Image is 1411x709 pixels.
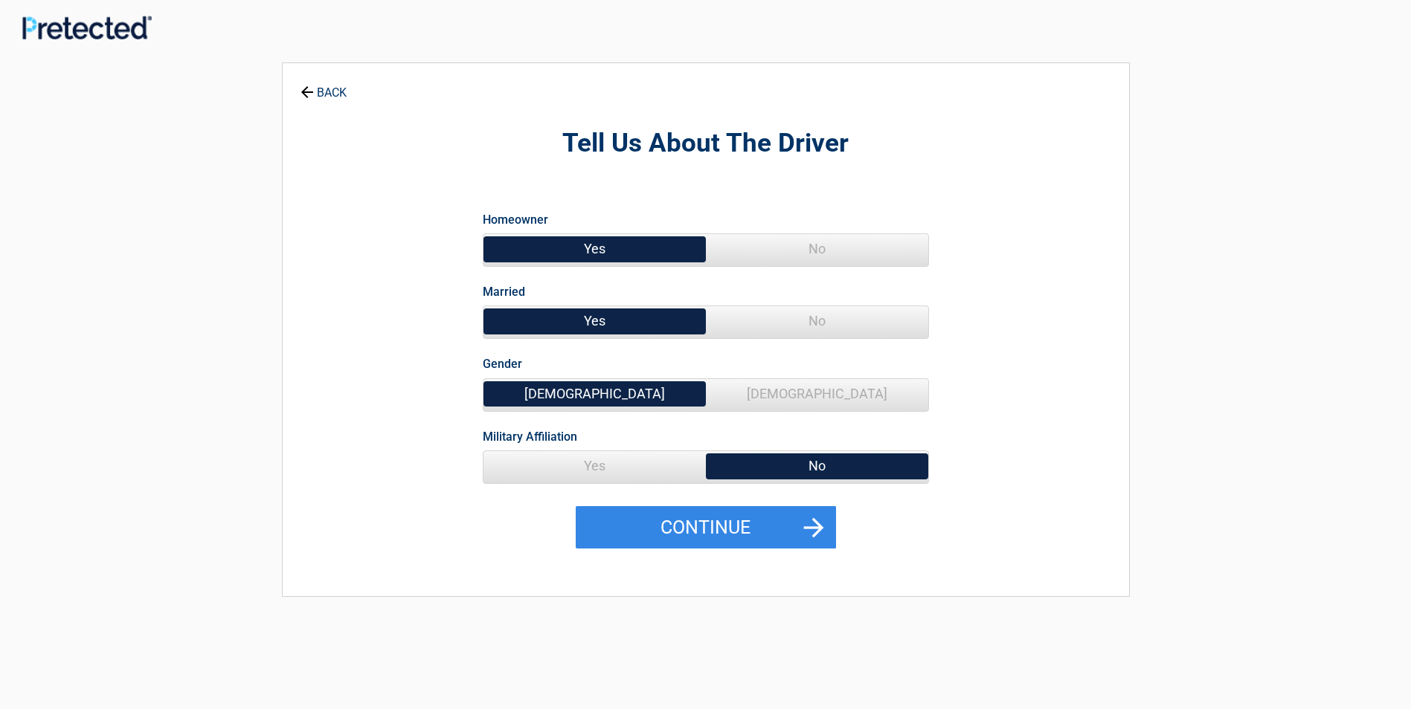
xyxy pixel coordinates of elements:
[364,126,1047,161] h2: Tell Us About The Driver
[483,354,522,374] label: Gender
[22,16,152,39] img: Main Logo
[483,306,706,336] span: Yes
[706,379,928,409] span: [DEMOGRAPHIC_DATA]
[483,451,706,481] span: Yes
[483,427,577,447] label: Military Affiliation
[706,234,928,264] span: No
[576,506,836,549] button: Continue
[483,282,525,302] label: Married
[298,73,350,99] a: BACK
[483,234,706,264] span: Yes
[706,451,928,481] span: No
[483,210,548,230] label: Homeowner
[483,379,706,409] span: [DEMOGRAPHIC_DATA]
[706,306,928,336] span: No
